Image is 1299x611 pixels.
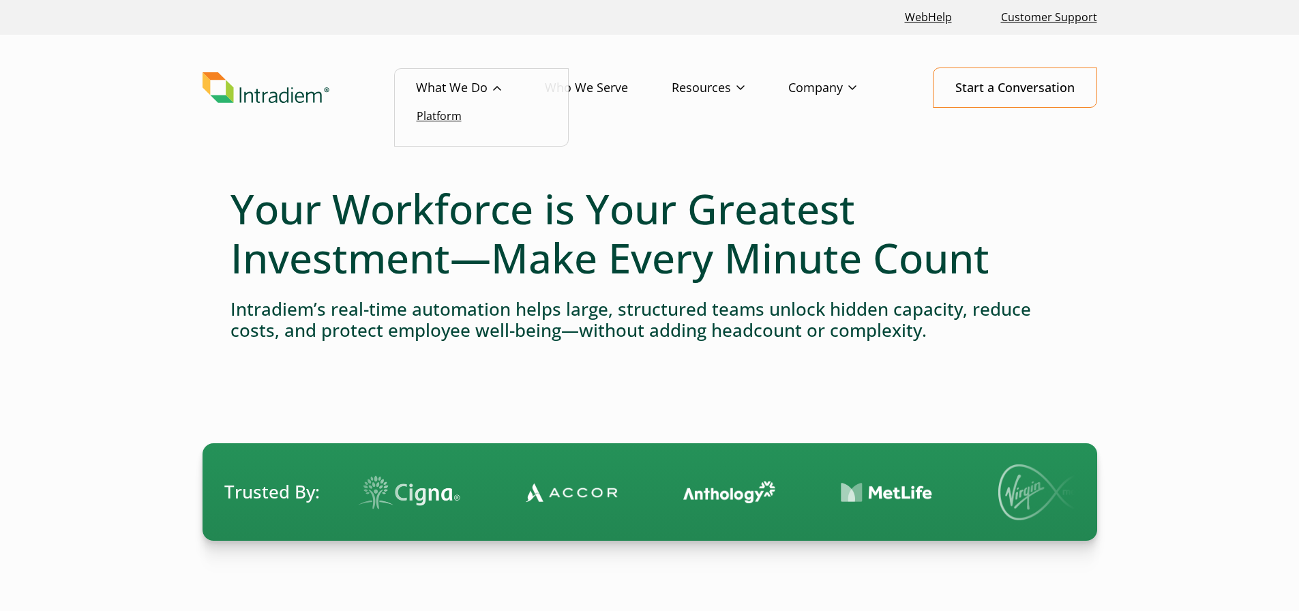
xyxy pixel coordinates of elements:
[998,464,1094,520] img: Virgin Media logo.
[203,72,329,104] img: Intradiem
[841,482,933,503] img: Contact Center Automation MetLife Logo
[996,3,1103,32] a: Customer Support
[230,299,1069,341] h4: Intradiem’s real-time automation helps large, structured teams unlock hidden capacity, reduce cos...
[417,108,462,123] a: Platform
[230,184,1069,282] h1: Your Workforce is Your Greatest Investment—Make Every Minute Count
[788,68,900,108] a: Company
[224,479,320,505] span: Trusted By:
[933,68,1097,108] a: Start a Conversation
[672,68,788,108] a: Resources
[203,72,416,104] a: Link to homepage of Intradiem
[899,3,957,32] a: Link opens in a new window
[416,68,545,108] a: What We Do
[526,482,618,503] img: Contact Center Automation Accor Logo
[545,68,672,108] a: Who We Serve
